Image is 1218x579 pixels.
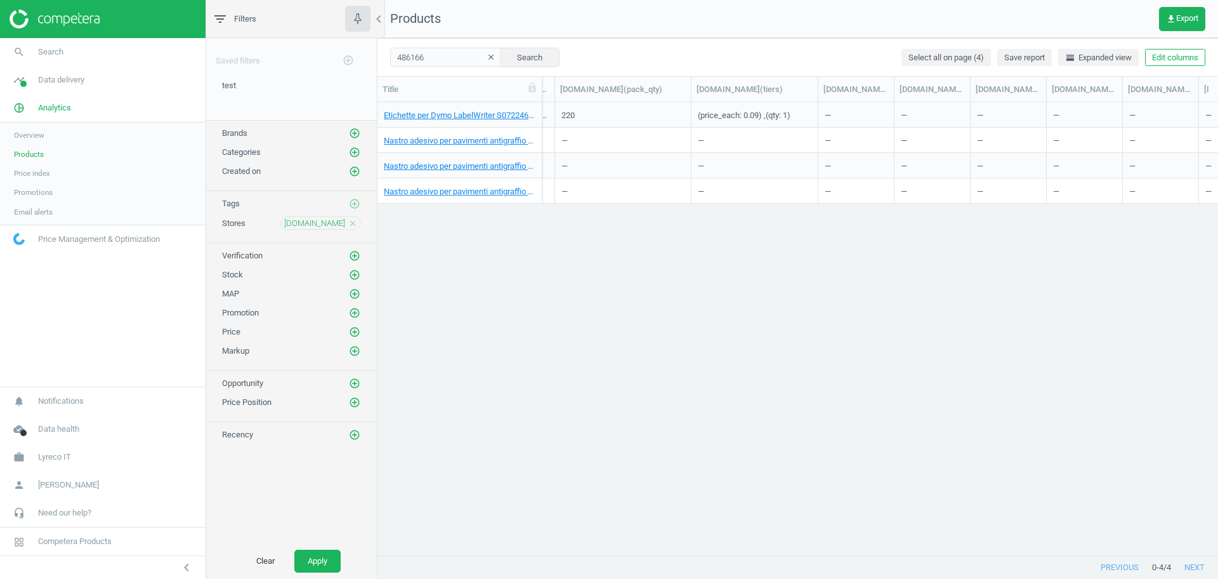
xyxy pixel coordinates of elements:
[38,536,112,547] span: Competera Products
[383,84,537,95] div: Title
[1128,84,1193,95] div: [DOMAIN_NAME](pack_qty)
[222,270,243,279] span: Stock
[284,218,345,229] span: [DOMAIN_NAME]
[348,326,361,338] button: add_circle_outline
[243,550,288,573] button: Clear
[14,130,44,140] span: Overview
[38,507,91,519] span: Need our help?
[222,378,263,388] span: Opportunity
[487,53,495,62] i: clear
[348,165,361,178] button: add_circle_outline
[348,197,361,210] button: add_circle_outline
[901,103,964,126] div: —
[222,166,261,176] span: Created on
[7,96,31,120] i: pie_chart_outlined
[1087,556,1152,579] button: previous
[38,46,63,58] span: Search
[390,48,501,67] input: SKU/Title search
[901,129,964,151] div: —
[7,501,31,525] i: headset_mic
[222,251,263,260] span: Verification
[349,128,360,139] i: add_circle_outline
[222,128,247,138] span: Brands
[38,102,71,114] span: Analytics
[14,207,53,217] span: Email alerts
[349,429,360,441] i: add_circle_outline
[38,423,79,435] span: Data health
[179,560,194,575] i: chevron_left
[560,84,686,95] div: [DOMAIN_NAME](pack_qty)
[38,74,84,86] span: Data delivery
[1129,129,1192,151] div: —
[349,198,360,210] i: add_circle_outline
[349,166,360,177] i: add_circle_outline
[1145,49,1205,67] button: Edit columns
[561,154,684,176] div: —
[348,429,361,441] button: add_circle_outline
[294,550,341,573] button: Apply
[698,154,811,176] div: —
[500,48,560,67] button: Search
[384,161,535,172] a: Nastro adesivo per pavimenti antigraffio Tesa anti-scratch 20MX50MM nero, 4042448616609
[222,430,253,439] span: Recency
[171,559,202,576] button: chevron_left
[349,397,360,408] i: add_circle_outline
[1166,14,1176,24] i: get_app
[825,103,887,126] div: —
[384,135,535,147] a: Nastro adesivo per pavimenti antigraffio Tesa anti-scratch 20MX50MM giallo, 4042448616623
[825,154,887,176] div: —
[222,218,246,228] span: Stores
[348,345,361,357] button: add_circle_outline
[336,48,361,74] button: add_circle_outline
[698,180,811,202] div: —
[901,180,964,202] div: —
[997,49,1052,67] button: Save report
[234,13,256,25] span: Filters
[38,396,84,407] span: Notifications
[349,250,360,262] i: add_circle_outline
[908,52,984,63] span: Select all on page (4)
[1129,103,1192,126] div: —
[348,146,361,159] button: add_circle_outline
[348,250,361,262] button: add_circle_outline
[1129,154,1192,176] div: —
[977,154,1040,176] div: —
[349,345,360,357] i: add_circle_outline
[977,180,1040,202] div: —
[384,186,535,197] a: Nastro adesivo per pavimenti antigraffio Tesa anti-scratch 20MX50MM nero/giallo, 4042448616647
[348,219,357,228] i: close
[7,389,31,413] i: notifications
[1052,84,1117,95] div: [DOMAIN_NAME](image_url)
[900,84,965,95] div: [DOMAIN_NAME](description)
[348,396,361,409] button: add_circle_outline
[977,129,1040,151] div: —
[348,288,361,300] button: add_circle_outline
[1152,562,1163,573] span: 0 - 4
[213,11,228,27] i: filter_list
[222,289,239,298] span: MAP
[1166,14,1198,24] span: Export
[1053,180,1116,202] div: —
[348,307,361,319] button: add_circle_outline
[697,84,813,95] div: [DOMAIN_NAME](tiers)
[38,234,160,245] span: Price Management & Optimization
[384,110,535,121] a: Etichette per Dymo LabelWriter S0722460 in carta bianca 50 mm in rotolo-conf.220, 5411313990172
[1053,129,1116,151] div: —
[10,10,100,29] img: ajHJNr6hYgQAAAAASUVORK5CYII=
[7,445,31,469] i: work
[390,11,441,26] span: Products
[7,473,31,497] i: person
[348,377,361,390] button: add_circle_outline
[349,326,360,338] i: add_circle_outline
[1163,562,1171,573] span: / 4
[1171,556,1218,579] button: next
[14,187,53,197] span: Promotions
[1053,103,1116,126] div: —
[222,81,236,90] span: test
[698,110,790,126] div: (price_each: 0.09) ,(qty: 1)
[222,346,249,356] span: Markup
[38,451,71,463] span: Lyreco IT
[349,378,360,389] i: add_circle_outline
[561,129,684,151] div: —
[222,199,240,208] span: Tags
